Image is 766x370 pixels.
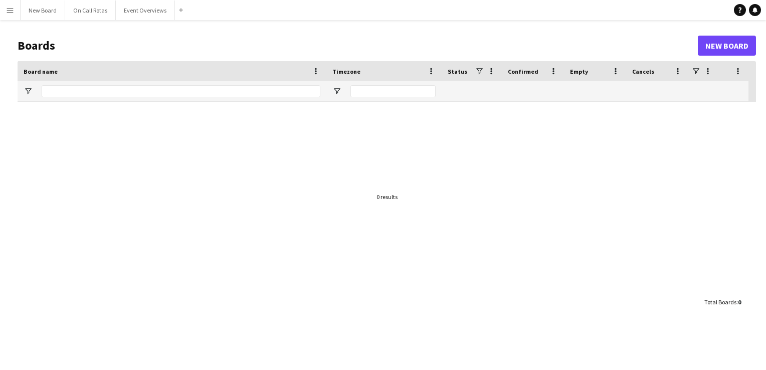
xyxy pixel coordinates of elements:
[21,1,65,20] button: New Board
[65,1,116,20] button: On Call Rotas
[332,87,341,96] button: Open Filter Menu
[332,68,360,75] span: Timezone
[350,85,436,97] input: Timezone Filter Input
[704,298,736,306] span: Total Boards
[698,36,756,56] a: New Board
[116,1,175,20] button: Event Overviews
[24,68,58,75] span: Board name
[24,87,33,96] button: Open Filter Menu
[704,292,741,312] div: :
[738,298,741,306] span: 0
[448,68,467,75] span: Status
[632,68,654,75] span: Cancels
[570,68,588,75] span: Empty
[18,38,698,53] h1: Boards
[508,68,538,75] span: Confirmed
[42,85,320,97] input: Board name Filter Input
[376,193,398,201] div: 0 results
